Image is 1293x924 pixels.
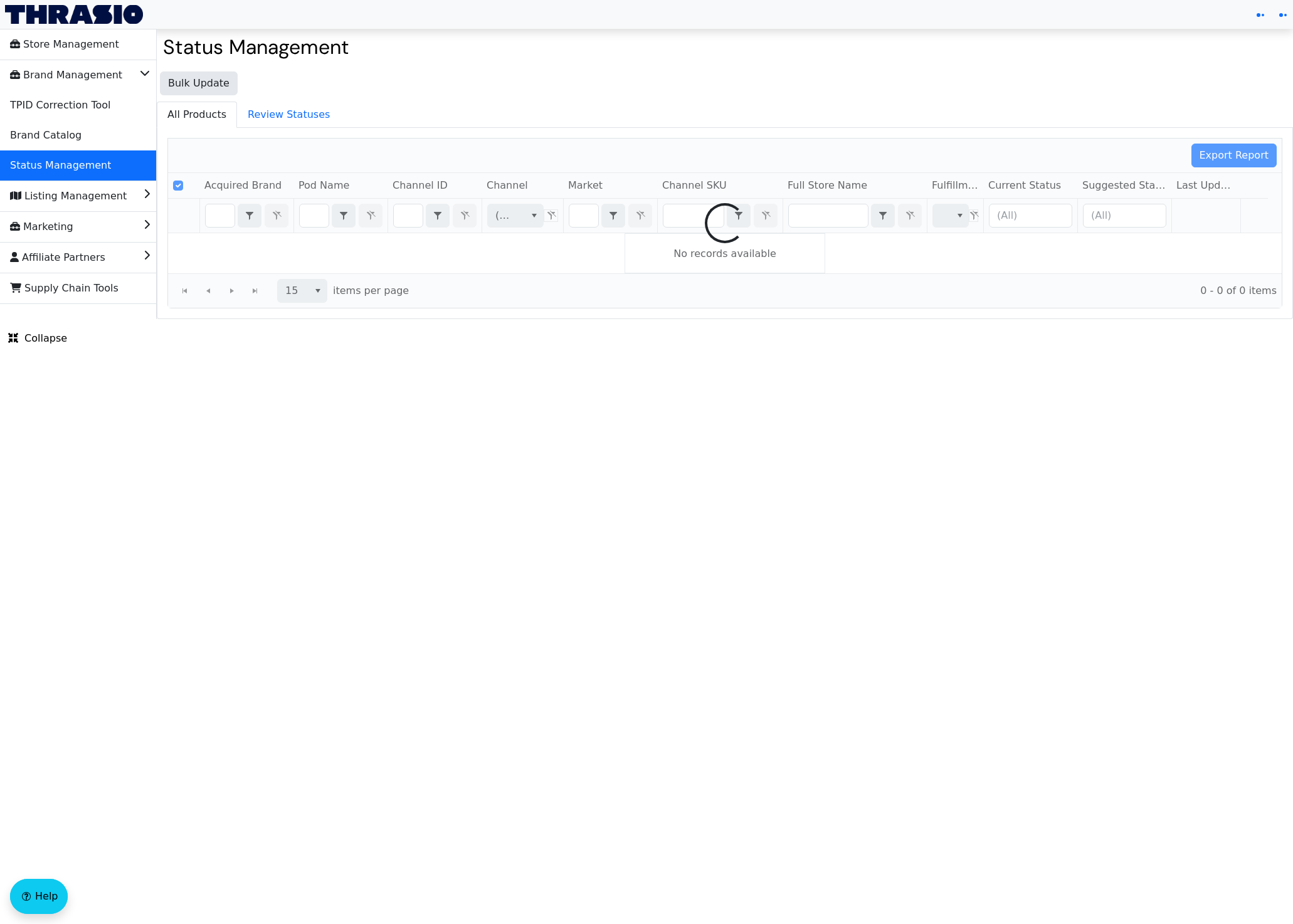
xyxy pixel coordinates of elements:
button: Bulk Update [160,71,238,95]
span: Listing Management [10,186,127,206]
span: Brand Management [10,65,122,85]
span: Store Management [10,34,119,55]
span: All Products [157,102,236,127]
span: Affiliate Partners [10,248,105,268]
span: Status Management [10,155,111,176]
span: Collapse [8,331,67,346]
img: Thrasio Logo [5,5,143,24]
span: Brand Catalog [10,125,82,145]
span: Bulk Update [168,76,230,91]
h2: Status Management [163,35,1287,59]
span: Marketing [10,217,73,237]
button: Help floatingactionbutton [10,879,68,914]
span: Supply Chain Tools [10,278,119,298]
span: Help [35,889,58,904]
span: TPID Correction Tool [10,95,110,115]
span: Review Statuses [238,102,340,127]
